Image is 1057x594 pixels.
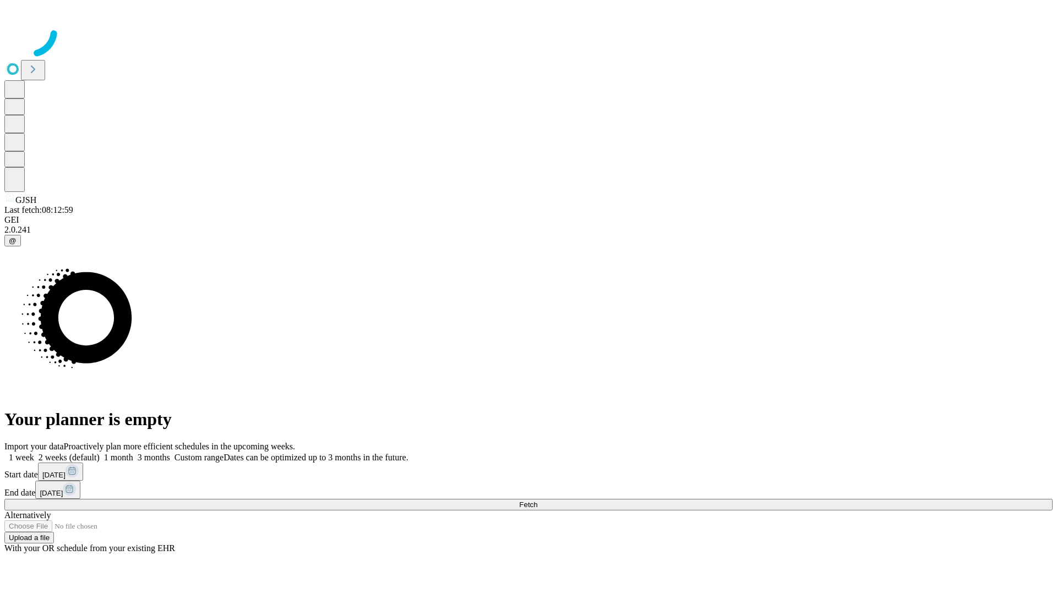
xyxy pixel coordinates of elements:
[224,453,408,462] span: Dates can be optimized up to 3 months in the future.
[4,225,1053,235] div: 2.0.241
[4,532,54,543] button: Upload a file
[4,442,64,451] span: Import your data
[4,205,73,215] span: Last fetch: 08:12:59
[4,463,1053,481] div: Start date
[138,453,170,462] span: 3 months
[9,453,34,462] span: 1 week
[4,215,1053,225] div: GEI
[38,463,83,481] button: [DATE]
[39,453,100,462] span: 2 weeks (default)
[4,235,21,246] button: @
[4,543,175,553] span: With your OR schedule from your existing EHR
[4,409,1053,430] h1: Your planner is empty
[4,481,1053,499] div: End date
[40,489,63,497] span: [DATE]
[35,481,80,499] button: [DATE]
[64,442,295,451] span: Proactively plan more efficient schedules in the upcoming weeks.
[9,237,17,245] span: @
[519,501,537,509] span: Fetch
[4,510,51,520] span: Alternatively
[175,453,224,462] span: Custom range
[42,471,66,479] span: [DATE]
[104,453,133,462] span: 1 month
[4,499,1053,510] button: Fetch
[15,195,36,205] span: GJSH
